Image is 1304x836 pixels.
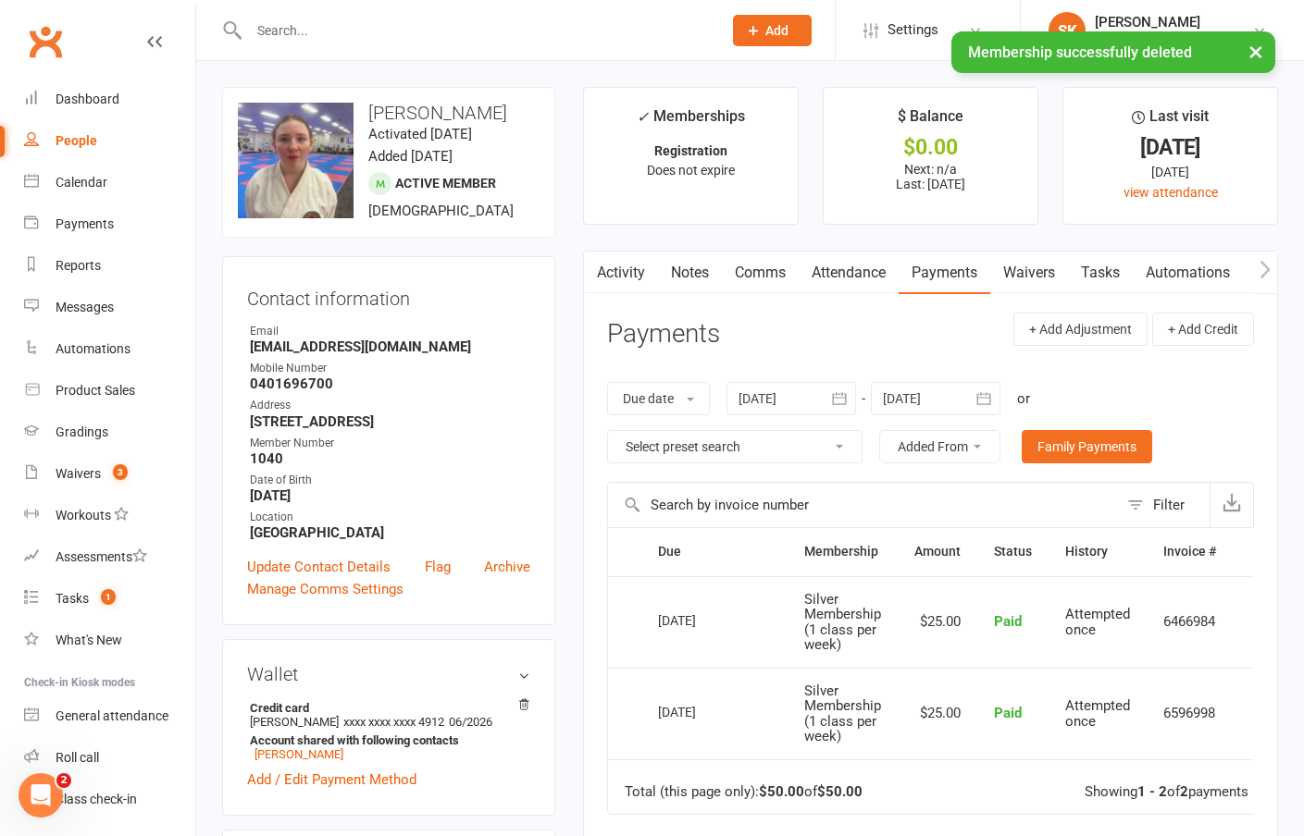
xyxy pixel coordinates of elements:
th: Due [641,528,788,575]
a: Workouts [24,495,195,536]
span: Attempted once [1065,697,1130,730]
div: $0.00 [840,138,1021,157]
td: $25.00 [898,668,977,759]
strong: [EMAIL_ADDRESS][DOMAIN_NAME] [250,338,530,355]
span: Settings [888,9,938,51]
time: Added [DATE] [368,148,453,165]
strong: 1 - 2 [1137,783,1167,800]
span: 3 [113,464,128,480]
td: 6596998 [1147,668,1233,759]
div: Payments [56,216,114,231]
time: Activated [DATE] [368,126,472,142]
div: Member Number [250,435,530,452]
span: xxxx xxxx xxxx 4912 [343,715,444,729]
span: Silver Membership (1 class per week) [804,682,881,745]
p: Next: n/a Last: [DATE] [840,162,1021,191]
div: [DATE] [1080,138,1261,157]
div: Class check-in [56,792,137,806]
img: image1715760810.png [238,103,354,218]
a: Family Payments [1022,430,1152,463]
a: Notes [658,252,722,294]
a: view attendance [1124,185,1218,200]
strong: Credit card [250,701,521,715]
div: Tasks [56,591,89,606]
i: ✓ [637,108,649,126]
th: Status [977,528,1049,575]
strong: $50.00 [759,783,804,800]
h3: Contact information [247,281,530,309]
td: 6466984 [1147,576,1233,668]
a: Roll call [24,737,195,779]
a: Class kiosk mode [24,779,195,820]
div: Goshukan Karate Academy [1095,31,1252,47]
div: General attendance [56,708,168,723]
a: Payments [24,203,195,245]
div: Waivers [56,466,101,481]
strong: 0401696700 [250,375,530,392]
h3: [PERSON_NAME] [238,103,540,123]
div: Calendar [56,175,107,190]
li: [PERSON_NAME] [247,698,530,764]
button: Due date [607,382,710,415]
div: Assessments [56,549,147,564]
span: Does not expire [647,163,735,178]
span: Silver Membership (1 class per week) [804,591,881,654]
a: Calendar [24,162,195,203]
a: People [24,120,195,162]
h3: Payments [607,320,720,349]
button: Added From [879,430,1000,463]
a: Reports [24,245,195,287]
span: Paid [994,613,1022,630]
strong: [STREET_ADDRESS] [250,413,530,430]
div: People [56,133,97,148]
button: + Add Credit [1152,313,1254,346]
div: Automations [56,341,130,356]
div: Email [250,323,530,340]
a: Manage Comms Settings [247,578,404,600]
button: + Add Adjustment [1013,313,1148,346]
span: 2 [56,773,71,788]
div: Filter [1153,494,1185,516]
a: Automations [24,328,195,370]
td: $25.00 [898,576,977,668]
div: Mobile Number [250,360,530,377]
div: Roll call [56,750,99,765]
div: [DATE] [658,697,743,726]
a: Waivers 3 [24,453,195,495]
iframe: Intercom live chat [19,773,63,818]
div: Last visit [1132,104,1209,138]
a: Payments [899,252,990,294]
div: Total (this page only): of [625,784,863,800]
div: $ Balance [898,104,963,138]
a: Tasks [1068,252,1133,294]
span: 1 [101,589,116,605]
div: Memberships [637,104,745,139]
a: Activity [584,252,658,294]
a: Archive [484,556,530,578]
input: Search by invoice number [608,483,1118,527]
a: [PERSON_NAME] [255,747,343,761]
a: Waivers [990,252,1068,294]
a: General attendance kiosk mode [24,695,195,737]
div: Membership successfully deleted [951,31,1275,73]
a: Attendance [799,252,899,294]
th: Invoice # [1147,528,1233,575]
a: Add / Edit Payment Method [247,768,416,791]
th: Membership [788,528,898,575]
div: Product Sales [56,383,135,398]
div: [DATE] [1080,162,1261,182]
a: What's New [24,620,195,661]
div: SK [1049,12,1086,49]
strong: 2 [1180,783,1188,800]
a: Assessments [24,536,195,578]
span: Add [765,23,789,38]
input: Search... [243,18,709,43]
div: Address [250,397,530,414]
strong: Account shared with following contacts [250,733,521,747]
a: Messages [24,287,195,328]
div: [PERSON_NAME] [1095,14,1252,31]
a: Flag [425,556,451,578]
div: Showing of payments [1085,784,1248,800]
div: Date of Birth [250,472,530,489]
strong: 1040 [250,450,530,467]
